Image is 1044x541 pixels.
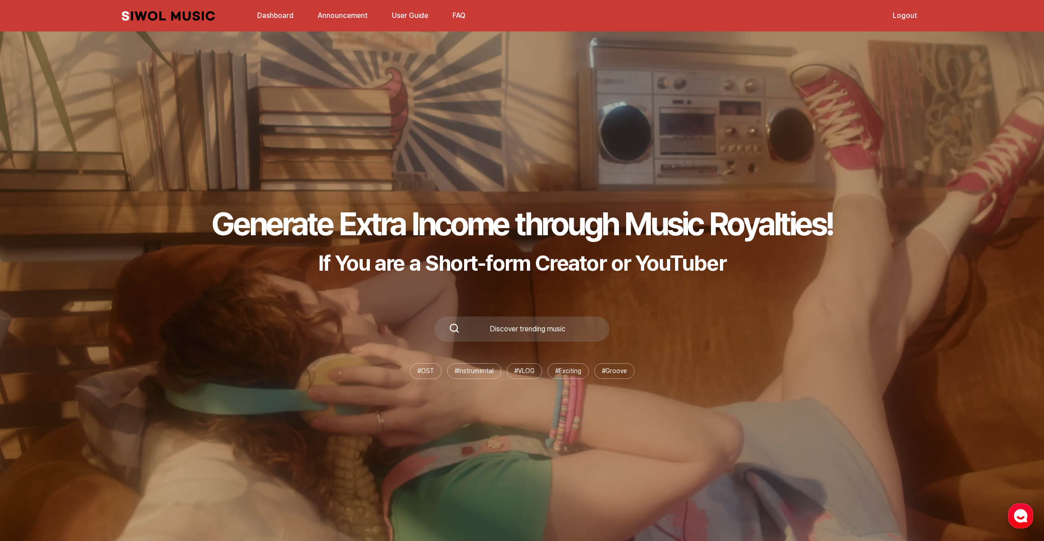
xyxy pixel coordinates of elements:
a: Announcement [312,6,373,25]
div: Discover trending music [460,325,595,333]
li: # Groove [594,363,635,379]
a: Logout [887,6,922,25]
li: # Exciting [548,363,589,379]
button: FAQ [447,5,471,26]
p: If You are a Short-form Creator or YouTuber [211,250,833,276]
h1: Generate Extra Income through Music Royalties! [211,204,833,243]
li: # VLOG [507,363,542,379]
li: # Instrumental [447,363,501,379]
li: # OST [410,363,442,379]
a: User Guide [386,6,434,25]
a: Dashboard [252,6,299,25]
